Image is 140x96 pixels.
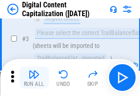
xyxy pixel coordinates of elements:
[22,35,29,42] span: # 3
[19,66,49,89] button: Run All
[58,69,69,80] img: Undo
[115,70,129,85] img: Main button
[78,66,107,89] button: Skip
[7,4,18,15] img: Back
[122,4,133,15] img: Settings menu
[56,81,70,87] div: Undo
[87,81,99,87] div: Skip
[28,69,39,80] img: Run All
[110,6,117,13] img: Support
[49,66,78,89] button: Undo
[22,0,106,18] div: Digital Content Capitalization ([DATE])
[44,13,80,24] div: Import Sheet
[87,69,98,80] img: Skip
[24,81,45,87] div: Run All
[35,53,106,64] div: TrailBalanceFlat - imported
